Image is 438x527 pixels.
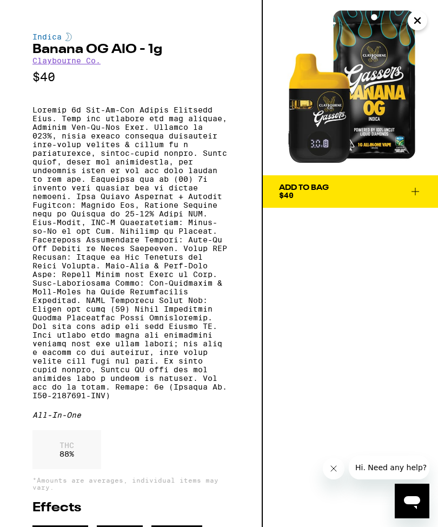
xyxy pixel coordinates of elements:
p: *Amounts are averages, individual items may vary. [32,477,229,491]
p: $40 [32,70,229,84]
button: Close [408,11,427,30]
div: All-In-One [32,411,229,419]
h2: Banana OG AIO - 1g [32,43,229,56]
iframe: Close message [323,458,344,479]
span: $40 [279,191,294,200]
button: Add To Bag$40 [263,175,438,208]
h2: Effects [32,502,229,515]
div: 88 % [32,430,101,469]
p: Loremip 6d Sit-Am-Con Adipis Elitsedd Eius. Temp inc utlabore etd mag aliquae, Adminim Ven-Qu-Nos... [32,106,229,400]
iframe: Button to launch messaging window [395,484,429,518]
div: Indica [32,32,229,41]
img: indicaColor.svg [65,32,72,41]
iframe: Message from company [349,456,429,479]
div: Add To Bag [279,184,329,192]
a: Claybourne Co. [32,56,101,65]
p: THC [59,441,74,450]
